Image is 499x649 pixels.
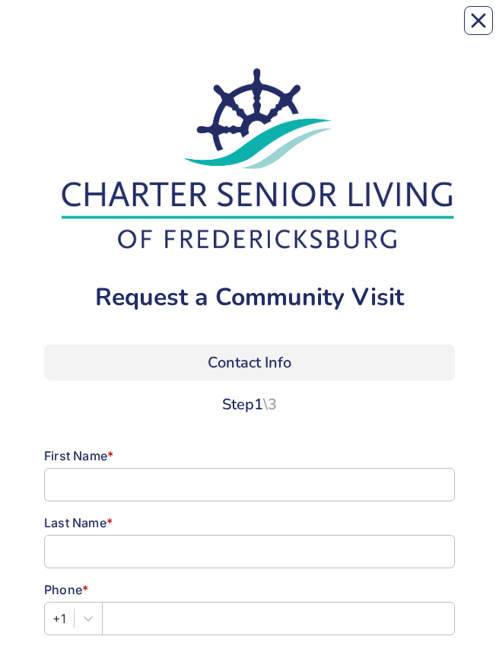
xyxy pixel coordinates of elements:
[44,582,82,597] span: Phone
[222,394,277,415] span: Step 1
[44,515,106,530] span: Last Name
[44,285,455,310] div: Request a Community Visit
[208,352,291,373] span: Contact Info
[263,394,277,415] span: \ 3
[464,6,493,35] button: Close
[44,448,107,463] span: First Name
[52,65,463,260] img: 59ae65b1-8f9c-4e14-9a6b-f7e40fb416a5.jpg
